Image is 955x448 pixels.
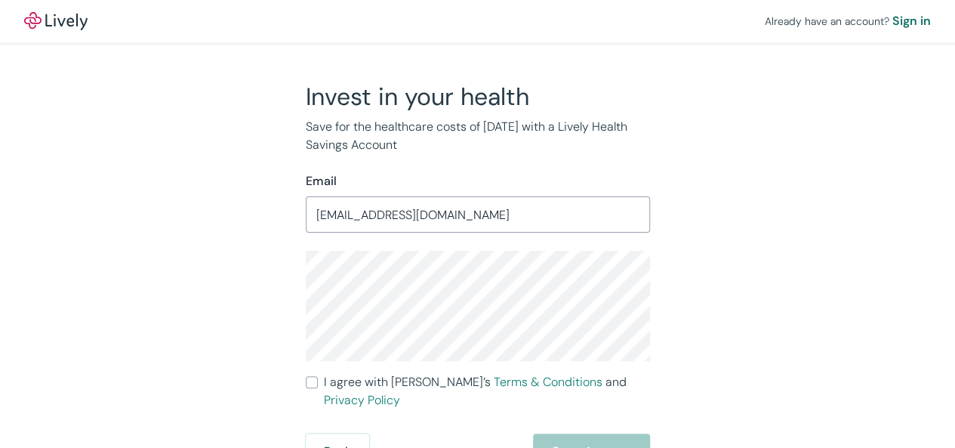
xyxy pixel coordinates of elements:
[306,82,650,112] h2: Invest in your health
[765,12,931,30] div: Already have an account?
[306,172,337,190] label: Email
[324,373,650,409] span: I agree with [PERSON_NAME]’s and
[892,12,931,30] a: Sign in
[306,118,650,154] p: Save for the healthcare costs of [DATE] with a Lively Health Savings Account
[24,12,88,30] img: Lively
[24,12,88,30] a: LivelyLively
[494,374,602,390] a: Terms & Conditions
[324,392,400,408] a: Privacy Policy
